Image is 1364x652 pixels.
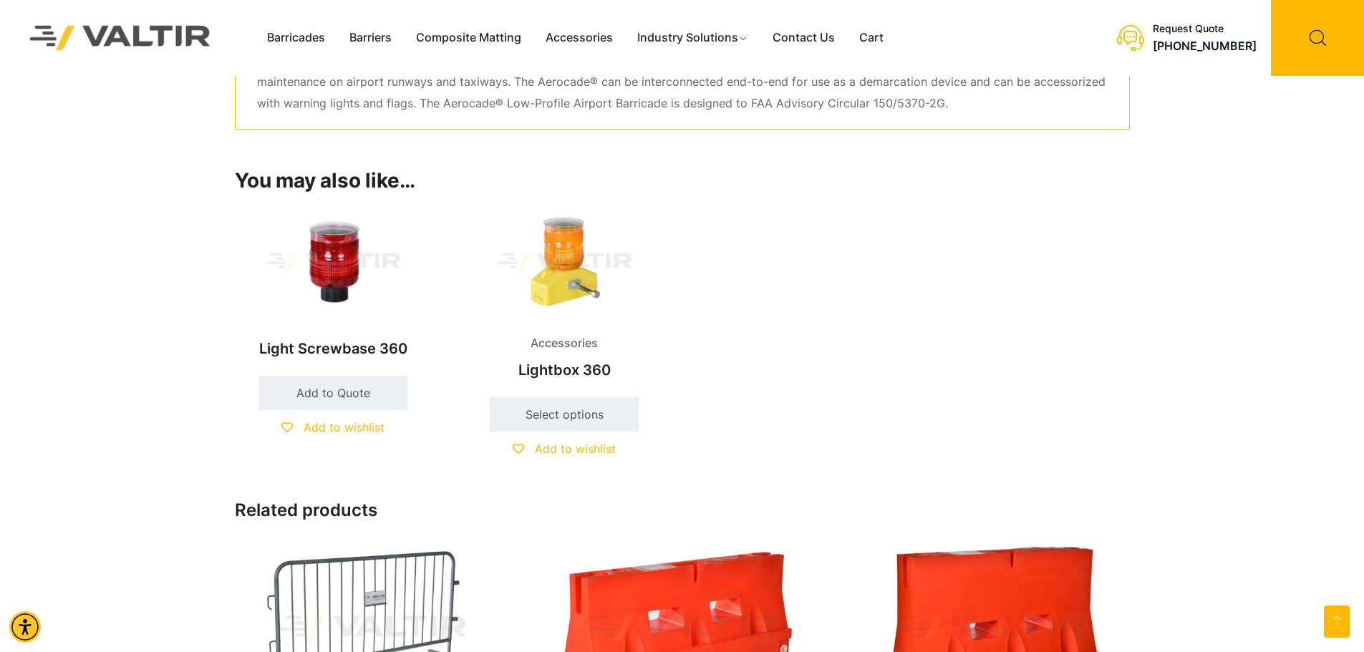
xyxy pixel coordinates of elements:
a: Barricades [255,27,337,49]
a: Add to wishlist [513,442,616,456]
a: AccessoriesLightbox 360 [466,203,664,386]
span: Add to wishlist [304,420,384,434]
h2: Light Screwbase 360 [235,333,432,364]
a: Industry Solutions [625,27,760,49]
a: Select options for “Lightbox 360” [490,397,639,432]
img: Accessories [466,203,664,321]
img: Light Screwbase 360 [235,203,432,321]
p: The Aerocade® Airport Barricade is a low-profile, water-filled, collapsible channelization device... [257,50,1108,115]
h2: You may also like… [235,169,1130,193]
a: Cart [847,27,896,49]
span: Add to wishlist [535,442,616,456]
h2: Related products [235,500,1130,521]
a: Add to cart: “Light Screwbase 360” [258,376,407,410]
a: Open this option [1324,605,1350,638]
a: Light Screwbase 360 [235,203,432,365]
div: Request Quote [1153,23,1257,35]
div: Accessibility Menu [9,611,41,643]
a: Barriers [337,27,404,49]
span: Accessories [520,333,609,354]
h2: Lightbox 360 [466,354,664,386]
a: call (888) 496-3625 [1153,39,1257,53]
img: Valtir Rentals [11,6,230,69]
a: Accessories [533,27,625,49]
a: Composite Matting [404,27,533,49]
a: Contact Us [760,27,847,49]
a: Add to wishlist [281,420,384,434]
